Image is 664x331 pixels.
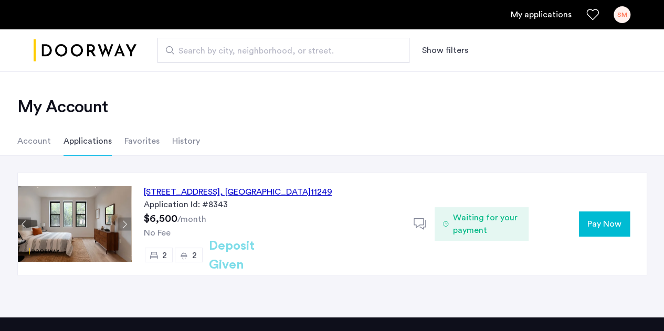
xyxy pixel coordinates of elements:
[209,237,292,274] h2: Deposit Given
[614,6,630,23] div: SM
[18,218,31,231] button: Previous apartment
[144,198,401,211] div: Application Id: #8343
[192,251,197,260] span: 2
[422,44,468,57] button: Show or hide filters
[579,211,630,237] button: button
[34,31,136,70] img: logo
[17,126,51,156] li: Account
[144,213,177,224] span: $6,500
[17,97,647,118] h2: My Account
[172,126,200,156] li: History
[162,251,167,260] span: 2
[34,31,136,70] a: Cazamio logo
[586,8,599,21] a: Favorites
[157,38,409,63] input: Apartment Search
[118,218,131,231] button: Next apartment
[64,126,112,156] li: Applications
[178,45,380,57] span: Search by city, neighborhood, or street.
[587,218,621,230] span: Pay Now
[18,186,131,262] img: Apartment photo
[144,186,332,198] div: [STREET_ADDRESS] 11249
[453,211,521,237] span: Waiting for your payment
[220,188,311,196] span: , [GEOGRAPHIC_DATA]
[511,8,572,21] a: My application
[177,215,206,223] sub: /month
[144,229,171,237] span: No Fee
[124,126,160,156] li: Favorites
